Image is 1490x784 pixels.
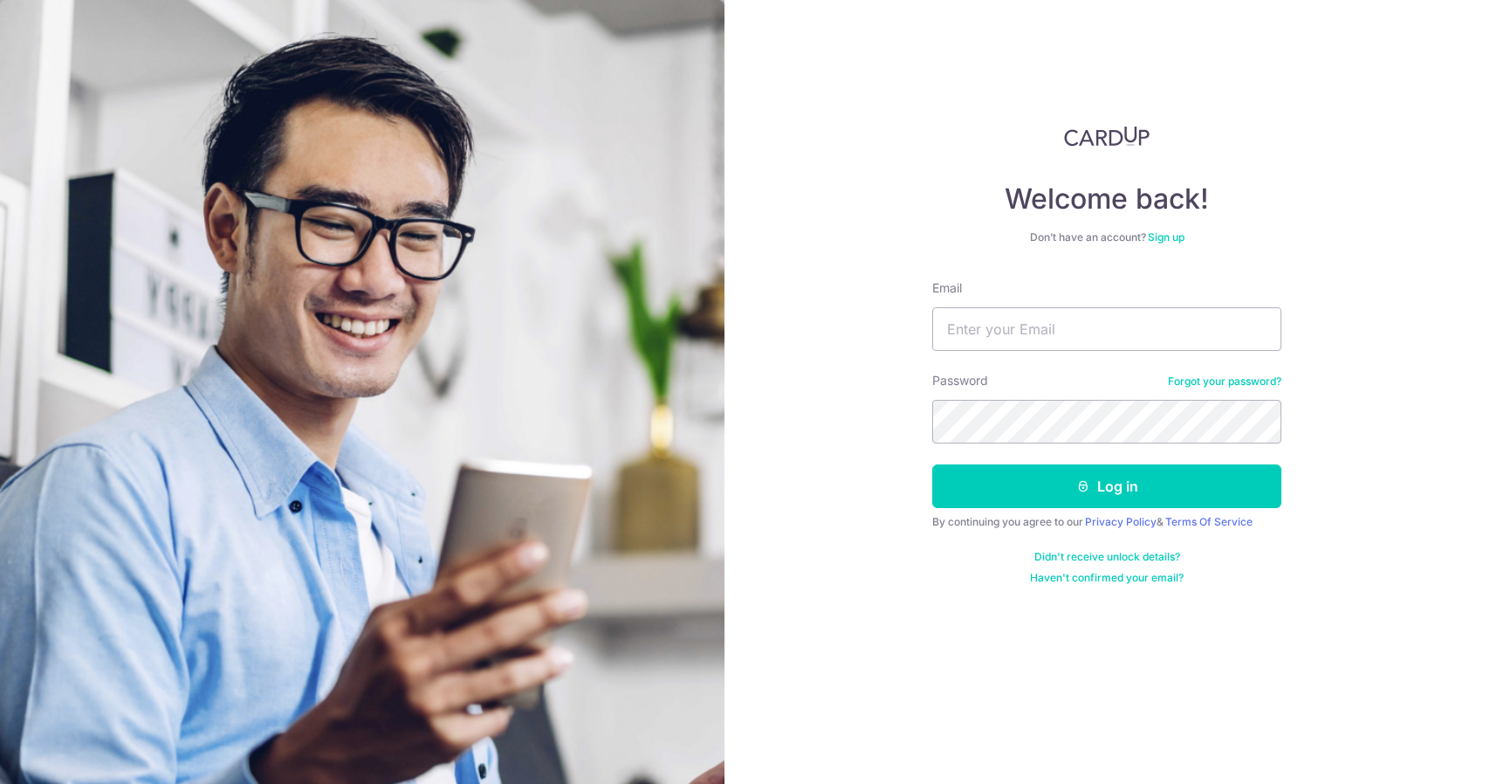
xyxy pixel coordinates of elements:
[1165,515,1253,528] a: Terms Of Service
[932,372,988,389] label: Password
[1034,550,1180,564] a: Didn't receive unlock details?
[932,515,1281,529] div: By continuing you agree to our &
[1085,515,1157,528] a: Privacy Policy
[932,230,1281,244] div: Don’t have an account?
[932,279,962,297] label: Email
[1030,571,1184,585] a: Haven't confirmed your email?
[932,464,1281,508] button: Log in
[1168,375,1281,389] a: Forgot your password?
[932,307,1281,351] input: Enter your Email
[1148,230,1184,244] a: Sign up
[1064,126,1150,147] img: CardUp Logo
[932,182,1281,217] h4: Welcome back!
